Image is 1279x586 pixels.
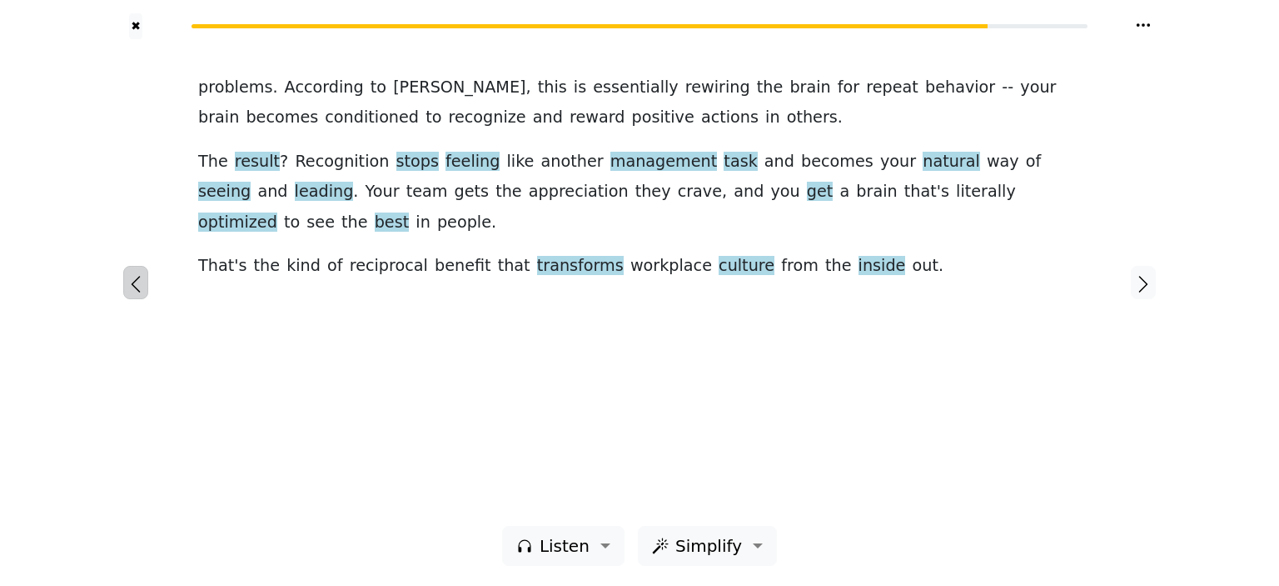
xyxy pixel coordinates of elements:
span: ' [937,182,941,203]
span: Your [366,182,400,203]
span: behavior [925,78,995,98]
span: -- [1002,78,1013,98]
span: and [764,152,794,173]
span: they [635,182,671,203]
span: of [1026,152,1042,173]
span: from [781,256,819,277]
span: ' [234,256,238,277]
span: culture [719,256,774,277]
span: the [495,182,522,203]
span: see [306,213,335,233]
span: your [1020,78,1056,98]
span: According [285,78,364,98]
span: Listen [540,533,590,558]
span: for [838,78,859,98]
span: task [724,152,757,173]
span: in [416,213,430,233]
span: s [238,256,246,277]
span: to [371,78,386,98]
span: actions [701,108,759,128]
button: Simplify [638,526,777,566]
span: . [491,213,496,233]
span: kind [286,256,321,277]
span: stops [396,152,439,173]
span: repeat [866,78,918,98]
span: others [787,108,838,128]
span: management [610,152,718,173]
span: ? [280,152,288,173]
span: . [272,78,277,98]
span: the [757,78,784,98]
span: transforms [537,256,624,277]
span: you [770,182,799,203]
span: the [341,213,368,233]
span: this [538,78,567,98]
span: to [426,108,441,128]
span: that [498,256,530,277]
span: appreciation [529,182,629,203]
span: like [507,152,535,173]
span: conditioned [325,108,419,128]
span: that [904,182,937,203]
span: team [406,182,448,203]
span: literally [956,182,1016,203]
span: way [987,152,1019,173]
span: and [533,108,563,128]
span: reward [570,108,625,128]
span: reciprocal [350,256,428,277]
span: gets [455,182,490,203]
span: to [284,213,300,233]
span: rewiring [685,78,750,98]
span: . [938,256,943,277]
span: optimized [198,213,277,233]
span: another [541,152,604,173]
span: and [257,182,287,203]
span: and [734,182,764,203]
span: positive [632,108,694,128]
span: leading [295,182,354,203]
span: get [807,182,834,203]
span: brain [789,78,830,98]
span: brain [198,108,239,128]
span: workplace [630,256,712,277]
button: ✖ [129,13,143,39]
span: the [254,256,281,277]
span: a [839,182,849,203]
span: out [912,256,938,277]
span: of [327,256,343,277]
span: , [526,78,531,98]
span: [PERSON_NAME] [393,78,525,98]
span: Recognition [295,152,389,173]
span: natural [923,152,980,173]
span: brain [856,182,897,203]
span: essentially [593,78,678,98]
span: The [198,152,228,173]
span: inside [858,256,906,277]
span: seeing [198,182,251,203]
span: people [437,213,491,233]
span: crave [678,182,722,203]
button: Listen [502,526,625,566]
span: is [574,78,586,98]
span: feeling [445,152,500,173]
span: becomes [801,152,873,173]
span: problems [198,78,272,98]
span: . [353,182,358,203]
span: becomes [246,108,318,128]
span: benefit [435,256,491,277]
span: the [825,256,852,277]
span: , [722,182,727,203]
span: . [838,108,843,128]
span: Simplify [675,533,742,558]
span: your [880,152,916,173]
span: s [941,182,949,203]
span: result [235,152,280,173]
span: That [198,256,234,277]
span: best [375,213,410,233]
span: in [765,108,780,128]
span: recognize [449,108,526,128]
